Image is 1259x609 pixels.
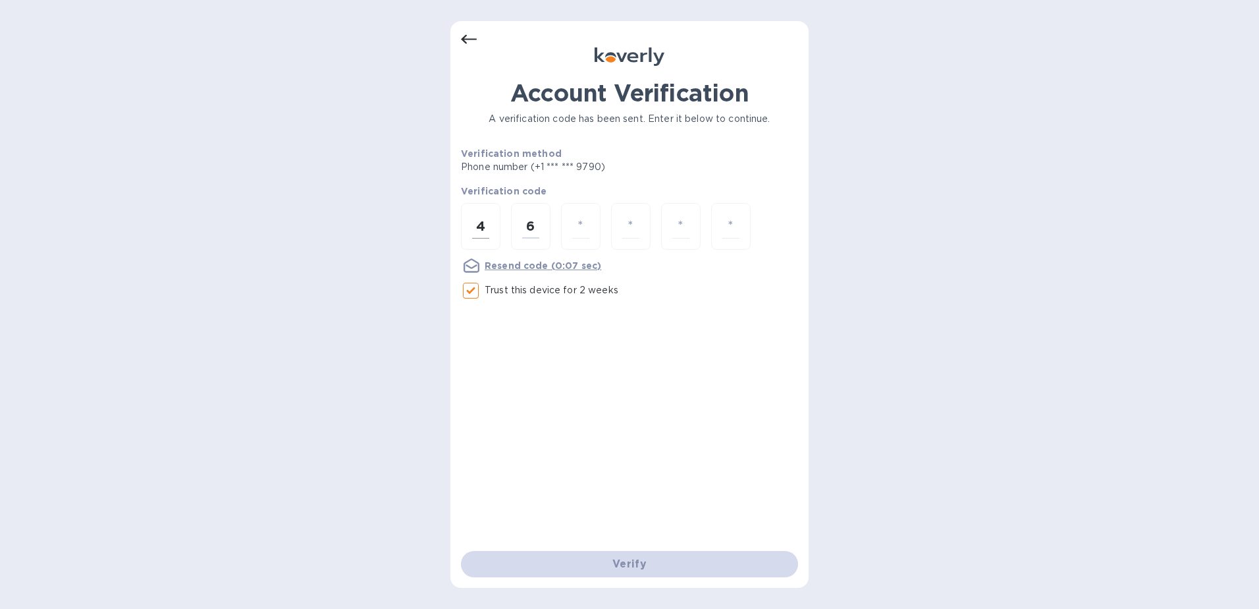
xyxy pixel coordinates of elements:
p: Trust this device for 2 weeks [485,283,618,297]
p: Phone number (+1 *** *** 9790) [461,160,706,174]
h1: Account Verification [461,79,798,107]
p: Verification code [461,185,798,198]
u: Resend code (0:07 sec) [485,260,601,271]
b: Verification method [461,148,562,159]
p: A verification code has been sent. Enter it below to continue. [461,112,798,126]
